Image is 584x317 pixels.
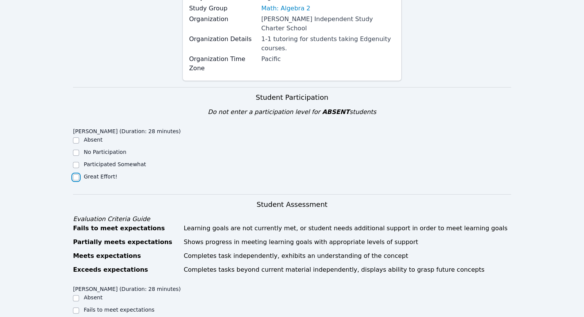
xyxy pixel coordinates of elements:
legend: [PERSON_NAME] (Duration: 28 minutes) [73,282,181,294]
div: Exceeds expectations [73,265,179,274]
label: Fails to meet expectations [84,307,154,313]
div: Pacific [261,54,395,64]
label: Study Group [189,4,256,13]
div: Partially meets expectations [73,238,179,247]
div: Do not enter a participation level for students [73,107,511,117]
div: Evaluation Criteria Guide [73,215,511,224]
label: No Participation [84,149,126,155]
div: Shows progress in meeting learning goals with appropriate levels of support [184,238,511,247]
h3: Student Assessment [73,199,511,210]
div: Learning goals are not currently met, or student needs additional support in order to meet learni... [184,224,511,233]
a: Math: Algebra 2 [261,4,310,13]
div: Fails to meet expectations [73,224,179,233]
div: Completes tasks beyond current material independently, displays ability to grasp future concepts [184,265,511,274]
label: Participated Somewhat [84,161,146,167]
div: [PERSON_NAME] Independent Study Charter School [261,15,395,33]
legend: [PERSON_NAME] (Duration: 28 minutes) [73,124,181,136]
label: Great Effort! [84,173,117,180]
div: 1-1 tutoring for students taking Edgenuity courses. [261,35,395,53]
h3: Student Participation [73,92,511,103]
label: Organization [189,15,256,24]
label: Absent [84,137,103,143]
span: ABSENT [322,108,349,116]
div: Completes task independently, exhibits an understanding of the concept [184,251,511,261]
label: Organization Time Zone [189,54,256,73]
label: Organization Details [189,35,256,44]
div: Meets expectations [73,251,179,261]
label: Absent [84,294,103,300]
